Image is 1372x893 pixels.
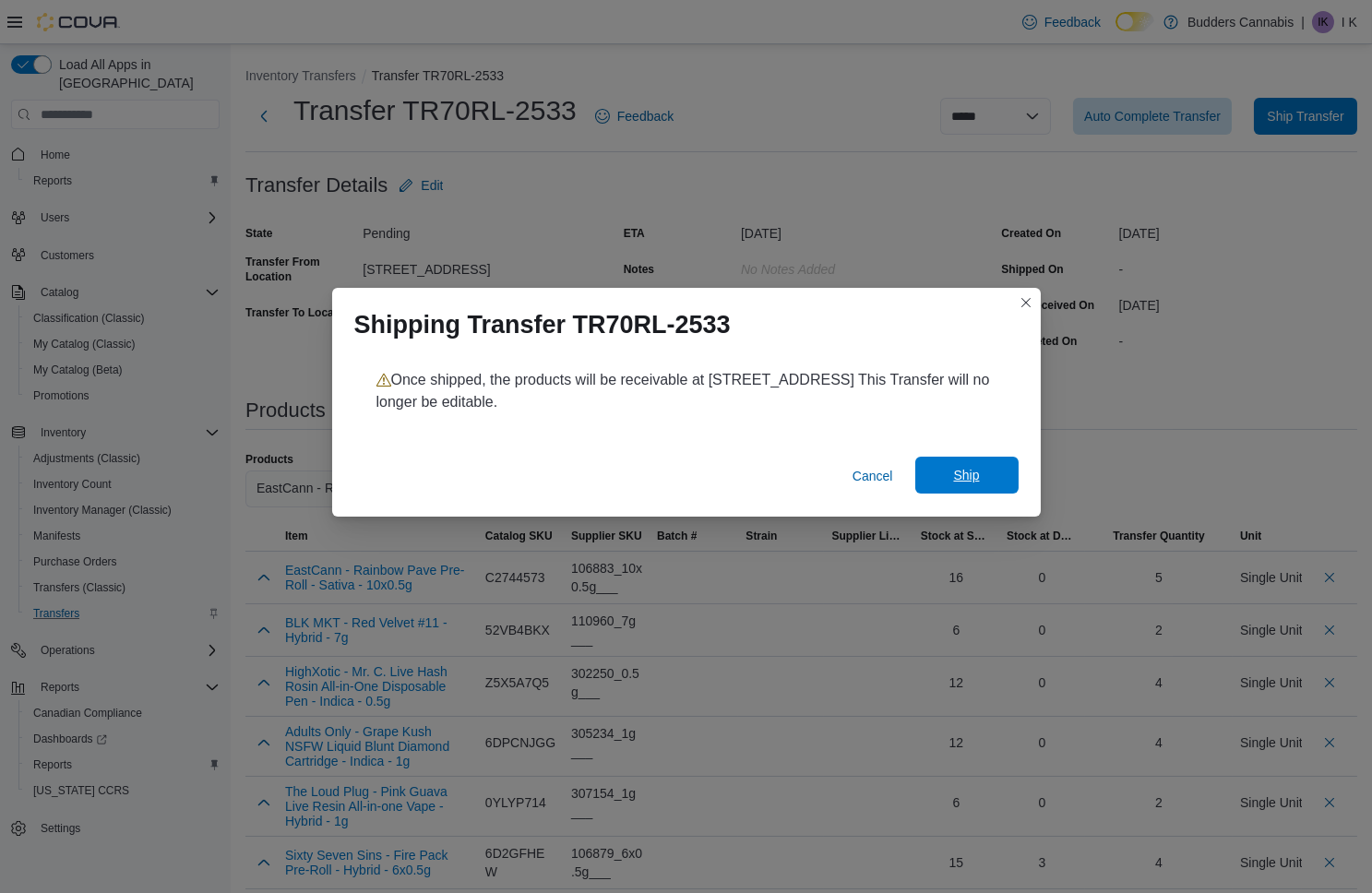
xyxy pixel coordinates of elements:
[953,466,979,484] span: Ship
[354,310,731,339] h1: Shipping Transfer TR70RL-2533
[853,467,893,485] span: Cancel
[1015,292,1037,314] button: Closes this modal window
[915,457,1019,494] button: Ship
[845,458,901,494] button: Cancel
[376,369,996,413] p: Once shipped, the products will be receivable at [STREET_ADDRESS] This Transfer will no longer be...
